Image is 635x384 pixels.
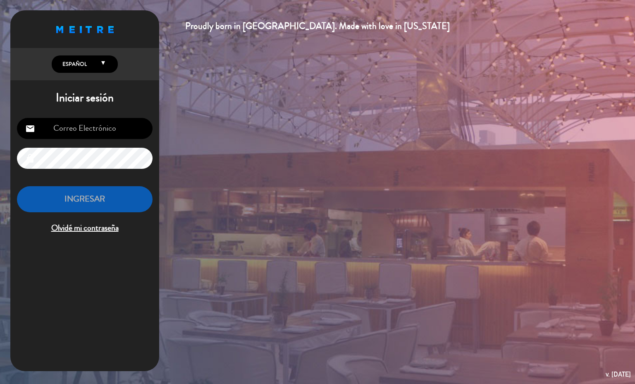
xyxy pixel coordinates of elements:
[25,154,35,163] i: lock
[25,124,35,134] i: email
[17,221,153,235] span: Olvidé mi contraseña
[10,91,159,105] h1: Iniciar sesión
[606,369,631,380] div: v. [DATE]
[17,186,153,212] button: INGRESAR
[60,60,87,68] span: Español
[17,118,153,139] input: Correo Electrónico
